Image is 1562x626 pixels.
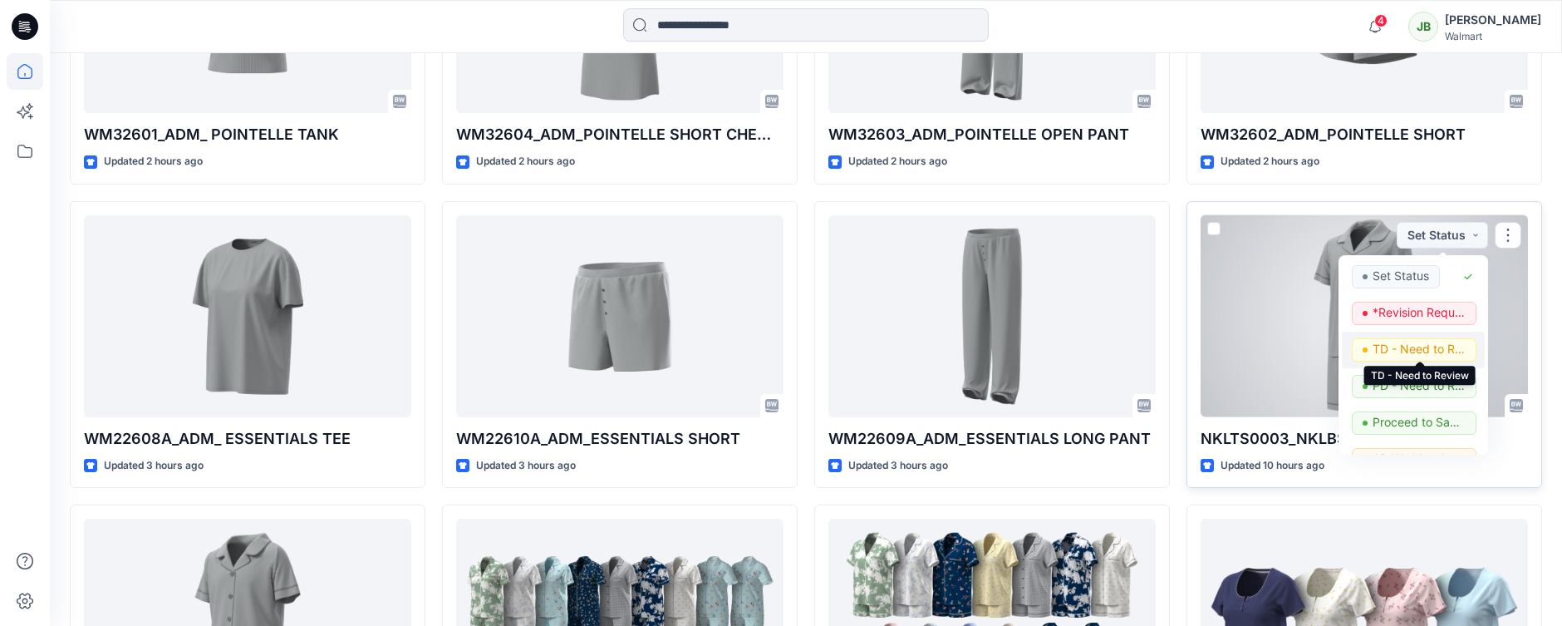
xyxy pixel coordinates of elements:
a: WM22608A_ADM_ ESSENTIALS TEE [84,215,411,417]
p: TD - Need to Review [1373,338,1466,360]
p: Updated 2 hours ago [848,153,947,170]
p: WM32601_ADM_ POINTELLE TANK [84,123,411,146]
p: WM32602_ADM_POINTELLE SHORT [1201,123,1528,146]
p: WM22609A_ADM_ESSENTIALS LONG PANT [828,427,1156,451]
p: Updated 2 hours ago [104,153,203,170]
p: PD - Need to Review Cost [1373,375,1466,397]
a: NKLTS0003_NKLBS0002 [1201,215,1528,417]
a: WM22610A_ADM_ESSENTIALS SHORT [456,215,783,417]
span: 4 [1374,14,1388,27]
p: Updated 2 hours ago [1221,153,1319,170]
p: Updated 2 hours ago [476,153,575,170]
div: JB [1408,12,1438,42]
p: Proceed to Sample [1373,412,1466,433]
p: Updated 10 hours ago [1221,457,1324,475]
div: [PERSON_NAME] [1445,10,1541,30]
a: WM22609A_ADM_ESSENTIALS LONG PANT [828,215,1156,417]
p: WM22610A_ADM_ESSENTIALS SHORT [456,427,783,451]
p: WM32604_ADM_POINTELLE SHORT CHEMISE [456,123,783,146]
p: Updated 3 hours ago [476,457,576,475]
p: WM32603_ADM_POINTELLE OPEN PANT [828,123,1156,146]
p: NKLTS0003_NKLBS0002 [1201,427,1528,451]
p: 3D Working Session - Need to Review [1373,448,1466,470]
p: Updated 3 hours ago [848,457,948,475]
p: Updated 3 hours ago [104,457,204,475]
p: *Revision Requested [1373,302,1466,323]
p: Set Status [1373,265,1429,287]
div: Walmart [1445,30,1541,42]
p: WM22608A_ADM_ ESSENTIALS TEE [84,427,411,451]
